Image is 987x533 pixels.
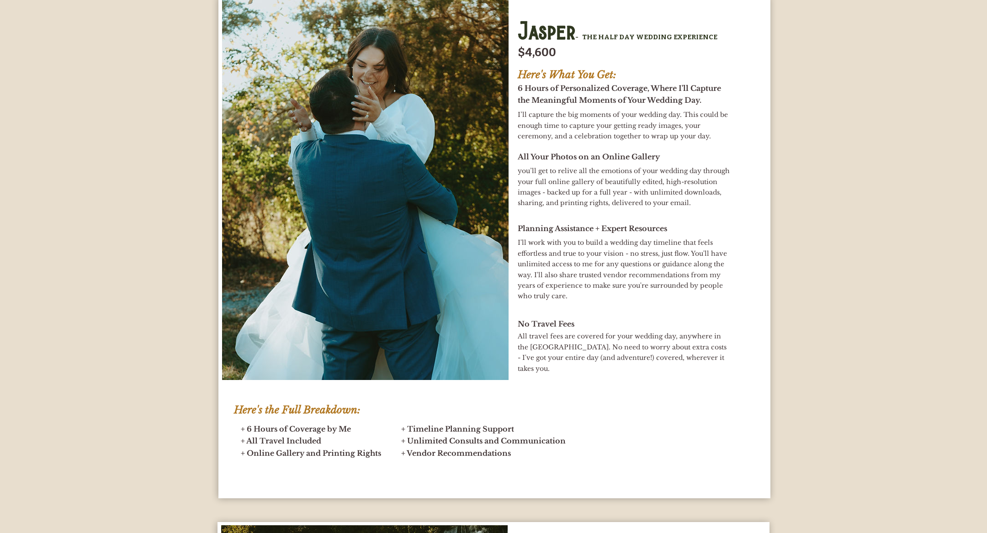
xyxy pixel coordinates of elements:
[882,503,987,533] iframe: Wix Chat
[234,404,361,416] span: Here's the Full Breakdown:
[241,424,351,433] span: + 6 Hours of Coverage by Me
[518,167,730,207] span: you’ll get to relive all the emotions of your wedding day through your full online gallery of bea...
[518,332,727,372] span: All travel fees are covered for your wedding day, anywhere in the [GEOGRAPHIC_DATA]. No need to w...
[575,33,717,41] span: - THE HALF DAY WEDDING EXPERIENCE
[401,424,566,445] span: + Timeline Planning Support + Unlimited Consults and Communication
[518,224,667,233] span: Planning Assistance + Expert Resources
[518,111,728,140] span: I’ll capture the big moments of your wedding day. This could be enough time to capture your getti...
[241,449,381,458] span: + Online Gallery and Printing Rights
[518,319,574,328] span: No Travel Fees
[518,46,556,59] span: $4,600
[518,152,660,161] span: All Your Photos on an Online Gallery
[241,436,321,445] span: + All Travel Included
[518,69,616,81] span: Here's What You Get:
[518,19,575,47] span: Jasper
[518,84,721,105] span: 6 Hours of Personalized Coverage, Where I'll Capture the Meaningful Moments of Your Wedding Day.
[401,449,511,458] span: + Vendor Recommendations
[518,238,727,300] span: I'll work with you to build a wedding day timeline that feels effortless and true to your vision ...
